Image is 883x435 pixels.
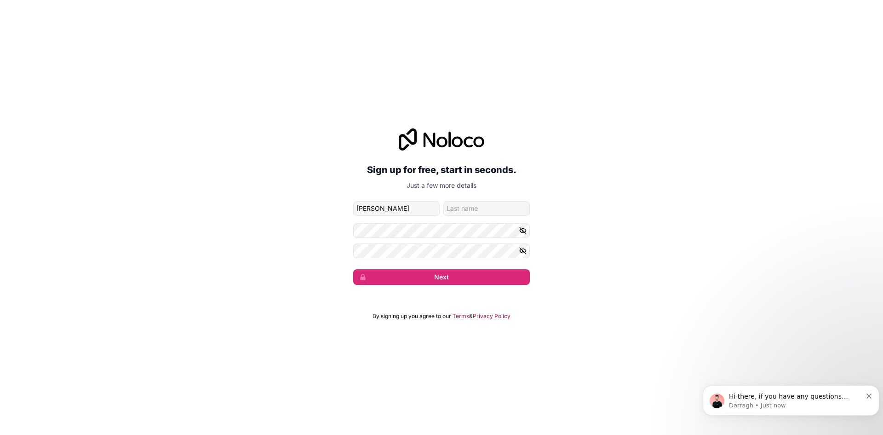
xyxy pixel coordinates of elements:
[353,181,530,190] p: Just a few more details
[473,313,510,320] a: Privacy Policy
[469,313,473,320] span: &
[353,244,530,258] input: Confirm password
[353,223,530,238] input: Password
[353,269,530,285] button: Next
[699,366,883,430] iframe: Intercom notifications message
[453,313,469,320] a: Terms
[443,201,530,216] input: family-name
[373,313,451,320] span: By signing up you agree to our
[353,201,440,216] input: given-name
[353,162,530,178] h2: Sign up for free, start in seconds.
